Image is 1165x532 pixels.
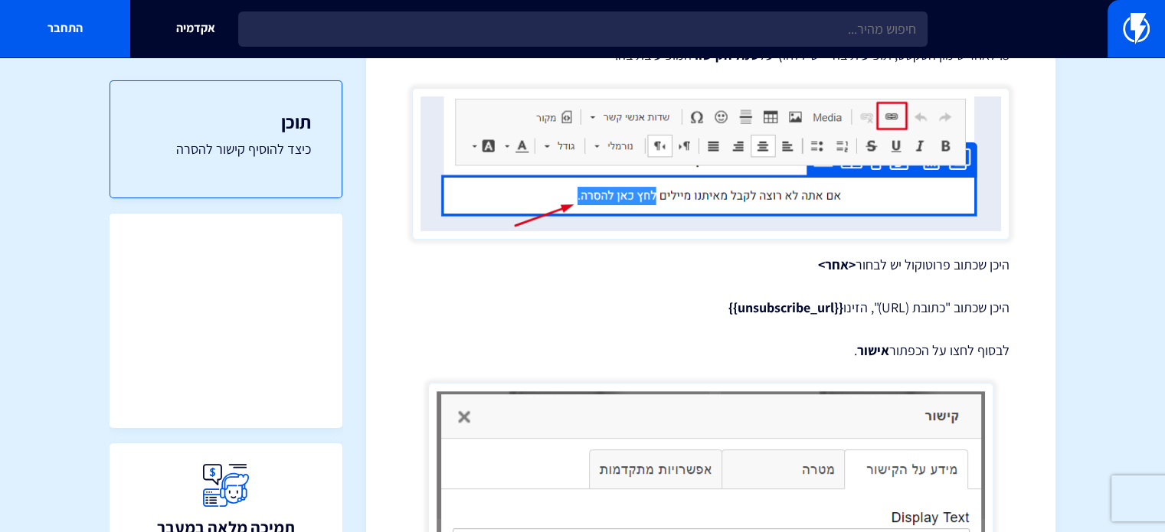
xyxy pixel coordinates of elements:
[857,341,889,359] strong: אישור
[238,11,928,47] input: חיפוש מהיר...
[141,112,311,132] h3: תוכן
[412,298,1010,318] p: היכן שכתוב "כתובת (URL)", הזינו
[728,299,843,316] strong: {{unsubscribe_url}}
[412,255,1010,275] p: היכן שכתוב פרוטוקול יש לבחור
[818,256,856,273] strong: <אחר>
[141,139,311,159] a: כיצד להוסיף קישור להסרה
[412,341,1010,361] p: לבסוף לחצו על הכפתור .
